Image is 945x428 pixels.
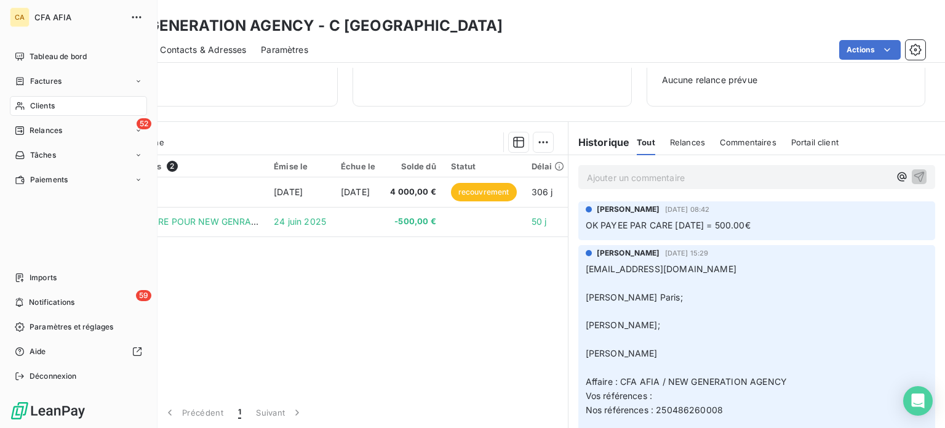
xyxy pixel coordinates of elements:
span: Commentaires [720,137,776,147]
div: Solde dû [390,161,436,171]
a: Imports [10,268,147,288]
span: Tout [637,137,655,147]
a: Paramètres et réglages [10,317,147,337]
span: 24 juin 2025 [274,216,326,227]
span: Relances [30,125,62,136]
a: Tableau de bord [10,47,147,67]
span: Paramètres et réglages [30,321,113,333]
img: Logo LeanPay [10,401,86,421]
span: Déconnexion [30,371,77,382]
button: 1 [231,400,249,426]
span: Clients [30,100,55,111]
span: Paiements [30,174,68,185]
span: Paramètres [261,44,308,56]
span: Affaire : CFA AFIA / NEW GENERATION AGENCY [586,376,787,387]
span: [PERSON_NAME]; [586,320,660,330]
span: 2 [167,161,178,172]
span: Factures [30,76,62,87]
div: Pièces comptables [85,161,259,172]
span: [PERSON_NAME] Paris; [586,292,683,302]
span: Imports [30,272,57,283]
span: [DATE] 15:29 [665,249,709,257]
span: recouvrement [451,183,517,201]
span: 50 j [532,216,547,227]
span: 1 [238,406,241,419]
span: [DATE] 08:42 [665,206,710,213]
span: Portail client [791,137,839,147]
div: CA [10,7,30,27]
a: Factures [10,71,147,91]
span: [PERSON_NAME] [586,348,658,358]
a: Aide [10,342,147,361]
span: [PERSON_NAME] [597,248,660,259]
span: Aucune relance prévue [662,74,910,86]
a: Clients [10,96,147,116]
span: Vos références : [586,390,652,401]
span: Nos références : 250486260008 [586,405,723,415]
span: [EMAIL_ADDRESS][DOMAIN_NAME] [586,264,736,274]
span: [DATE] [274,187,303,197]
div: Délai [532,161,565,171]
span: Tâches [30,150,56,161]
span: [DATE] [341,187,370,197]
button: Précédent [156,400,231,426]
span: 306 j [532,187,553,197]
span: 4 000,00 € [390,186,436,198]
span: 59 [136,290,151,301]
span: [PERSON_NAME] [597,204,660,215]
button: Suivant [249,400,311,426]
span: Contacts & Adresses [160,44,246,56]
span: OK PAYEE PAR CARE [DATE] = 500.00€ [586,220,751,230]
h3: NEW GENERATION AGENCY - C [GEOGRAPHIC_DATA] [108,15,503,37]
h6: Historique [568,135,630,150]
a: Tâches [10,145,147,165]
span: CFA AFIA [34,12,123,22]
a: 52Relances [10,121,147,140]
div: Émise le [274,161,326,171]
a: Paiements [10,170,147,190]
div: Open Intercom Messenger [903,386,933,416]
span: Relances [670,137,705,147]
span: Tableau de bord [30,51,87,62]
span: 52 [137,118,151,129]
span: VRT CABINET CARE POUR NEW GENRATION AGENCY - 20240 [85,216,349,227]
div: Statut [451,161,517,171]
button: Actions [839,40,901,60]
div: Échue le [341,161,375,171]
span: Notifications [29,297,74,308]
span: Aide [30,346,46,357]
span: -500,00 € [390,216,436,228]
